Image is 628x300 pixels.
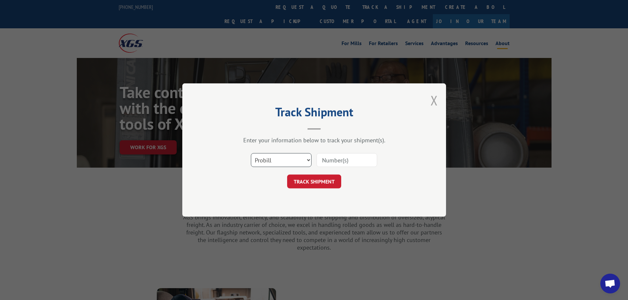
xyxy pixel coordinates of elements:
button: TRACK SHIPMENT [287,175,341,188]
div: Enter your information below to track your shipment(s). [215,136,413,144]
div: Open chat [600,274,620,293]
h2: Track Shipment [215,107,413,120]
button: Close modal [431,92,438,109]
input: Number(s) [316,153,377,167]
